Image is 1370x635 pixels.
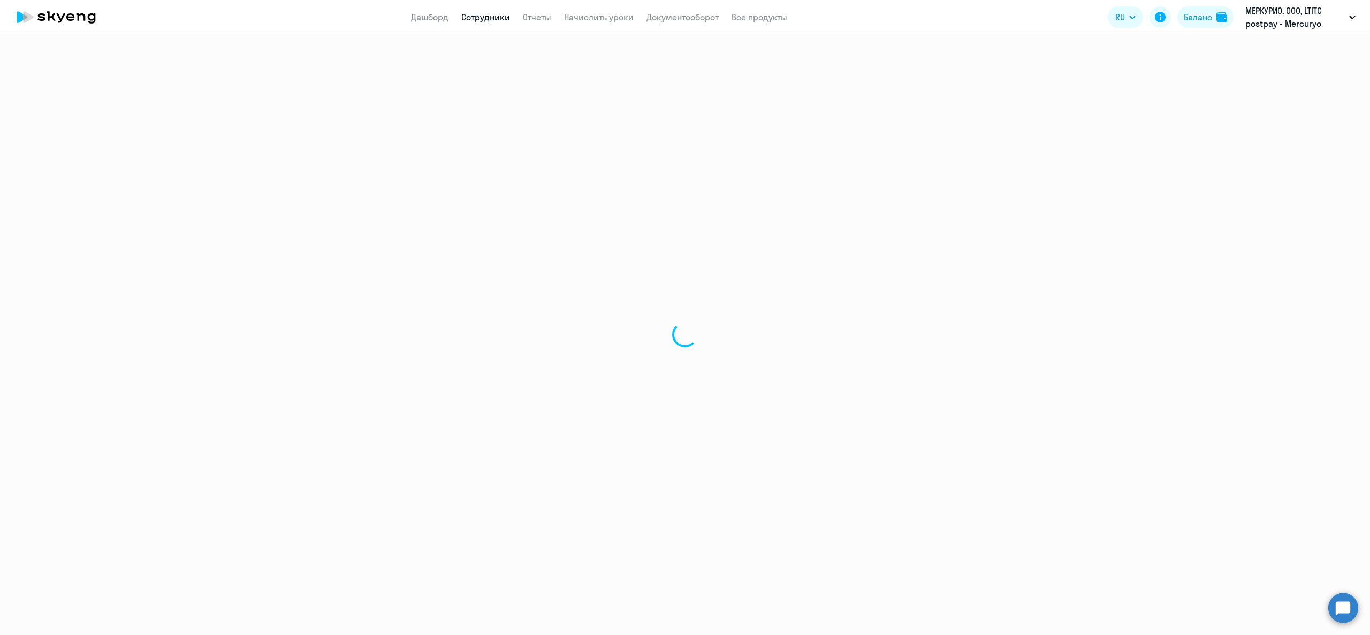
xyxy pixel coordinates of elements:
[1177,6,1234,28] button: Балансbalance
[1108,6,1143,28] button: RU
[732,12,787,22] a: Все продукты
[1240,4,1361,30] button: МЕРКУРИО, ООО, LTITC postpay - Mercuryo
[646,12,719,22] a: Документооборот
[1216,12,1227,22] img: balance
[1184,11,1212,24] div: Баланс
[523,12,551,22] a: Отчеты
[411,12,448,22] a: Дашборд
[461,12,510,22] a: Сотрудники
[1245,4,1345,30] p: МЕРКУРИО, ООО, LTITC postpay - Mercuryo
[564,12,634,22] a: Начислить уроки
[1115,11,1125,24] span: RU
